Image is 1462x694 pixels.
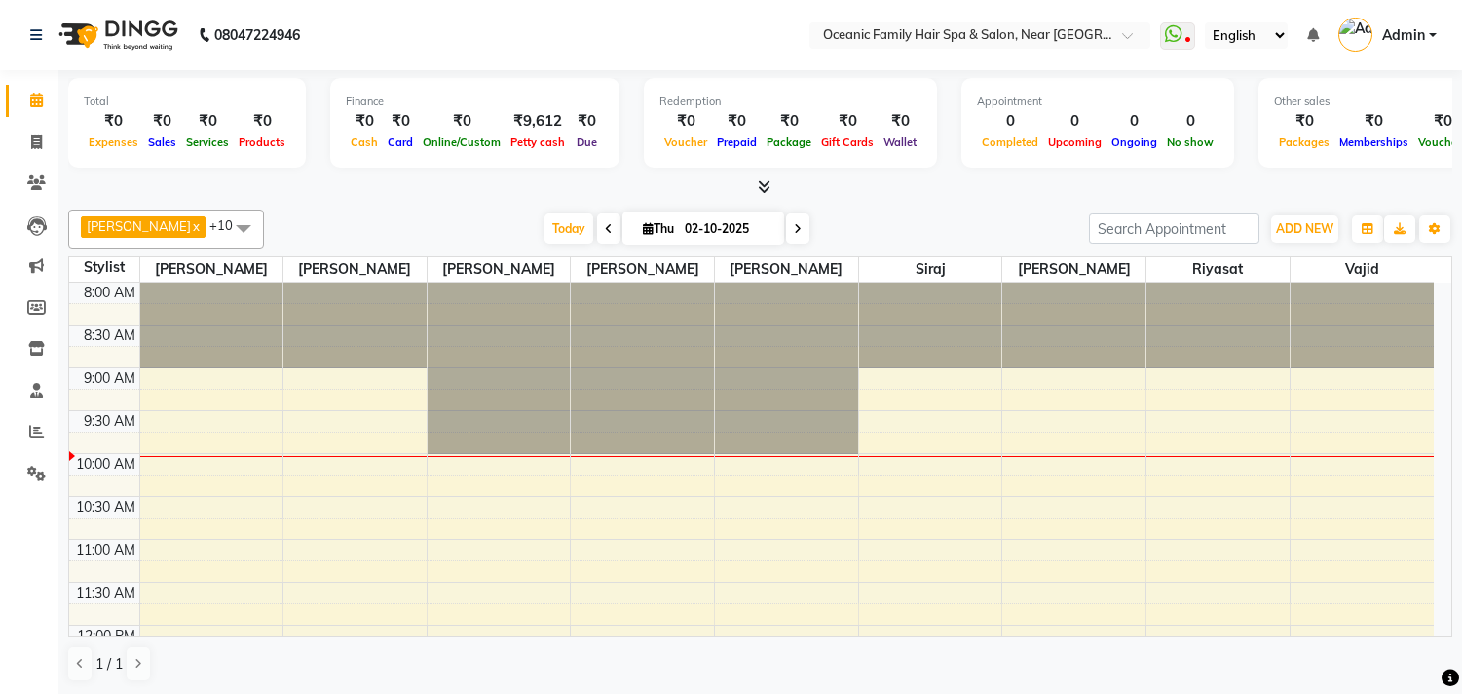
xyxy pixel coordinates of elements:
span: Due [572,135,602,149]
div: ₹0 [1274,110,1334,133]
span: Memberships [1334,135,1413,149]
span: Package [762,135,816,149]
div: 8:30 AM [80,326,139,346]
img: logo [50,8,183,62]
span: [PERSON_NAME] [87,218,191,234]
div: 11:00 AM [72,540,139,560]
span: Online/Custom [418,135,506,149]
div: 12:00 PM [73,626,139,646]
span: Thu [638,221,679,236]
span: Completed [977,135,1043,149]
button: ADD NEW [1271,215,1338,243]
div: Appointment [977,94,1218,110]
div: ₹0 [816,110,879,133]
span: Cash [346,135,383,149]
div: ₹0 [346,110,383,133]
b: 08047224946 [214,8,300,62]
div: ₹0 [712,110,762,133]
span: Expenses [84,135,143,149]
img: Admin [1338,18,1372,52]
span: [PERSON_NAME] [1002,257,1145,282]
span: [PERSON_NAME] [571,257,714,282]
span: Services [181,135,234,149]
div: ₹0 [181,110,234,133]
span: [PERSON_NAME] [283,257,427,282]
div: ₹0 [1334,110,1413,133]
div: ₹0 [570,110,604,133]
div: ₹0 [762,110,816,133]
span: Vajid [1291,257,1434,282]
span: Voucher [659,135,712,149]
div: Redemption [659,94,921,110]
div: ₹0 [383,110,418,133]
div: 9:30 AM [80,411,139,432]
span: Upcoming [1043,135,1106,149]
div: 0 [1106,110,1162,133]
span: [PERSON_NAME] [715,257,858,282]
span: Siraj [859,257,1002,282]
div: Total [84,94,290,110]
div: 0 [1162,110,1218,133]
span: Riyasat [1146,257,1290,282]
input: 2025-10-02 [679,214,776,244]
a: x [191,218,200,234]
div: 10:00 AM [72,454,139,475]
span: [PERSON_NAME] [140,257,283,282]
div: ₹0 [879,110,921,133]
span: +10 [209,217,247,233]
span: Today [544,213,593,244]
div: 0 [1043,110,1106,133]
div: 0 [977,110,1043,133]
div: 11:30 AM [72,583,139,603]
span: [PERSON_NAME] [428,257,571,282]
span: No show [1162,135,1218,149]
div: 8:00 AM [80,283,139,303]
span: Packages [1274,135,1334,149]
div: ₹9,612 [506,110,570,133]
div: Finance [346,94,604,110]
div: ₹0 [418,110,506,133]
div: ₹0 [659,110,712,133]
div: 10:30 AM [72,497,139,518]
span: Admin [1382,25,1425,46]
div: ₹0 [84,110,143,133]
span: Products [234,135,290,149]
div: ₹0 [234,110,290,133]
span: Petty cash [506,135,570,149]
span: Gift Cards [816,135,879,149]
span: Card [383,135,418,149]
div: ₹0 [143,110,181,133]
span: Wallet [879,135,921,149]
span: Prepaid [712,135,762,149]
div: 9:00 AM [80,368,139,389]
span: ADD NEW [1276,221,1333,236]
span: Ongoing [1106,135,1162,149]
div: Stylist [69,257,139,278]
span: Sales [143,135,181,149]
span: 1 / 1 [95,654,123,675]
input: Search Appointment [1089,213,1259,244]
